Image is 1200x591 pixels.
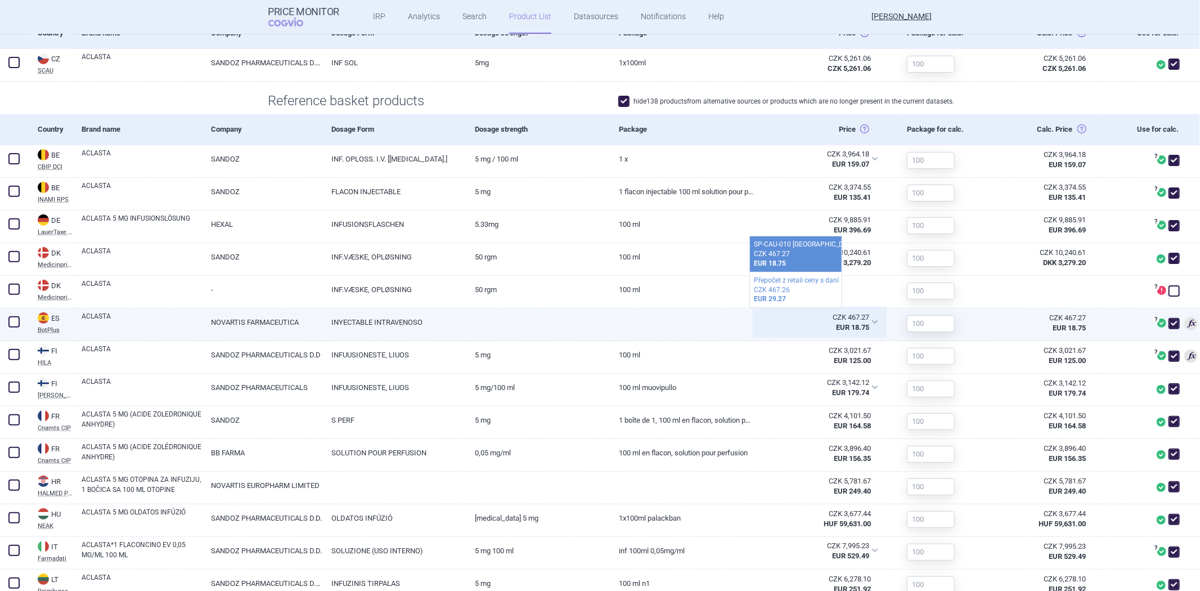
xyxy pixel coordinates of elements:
a: NOVARTIS EUROPHARM LIMITED [203,472,322,499]
strong: EUR 18.75 [836,323,869,332]
a: FRFRCnamts CIP [29,442,73,464]
a: CZK 3,677.44HUF 59,631.00 [995,504,1100,534]
div: Use for calc. [1100,114,1184,145]
img: Denmark [38,247,49,258]
div: CZK 6,278.10 [763,574,871,584]
a: BEBECBIP DCI [29,148,73,170]
a: HUHUNEAK [29,507,73,529]
strong: EUR 164.58 [1049,422,1086,430]
a: HRHRHALMED PCL SUMMARY [29,474,73,496]
img: Finland [38,378,49,389]
div: CZK 467.26 [754,285,837,295]
a: BB FARMA [203,439,322,467]
a: NOVARTIS FARMACEUTICA [203,308,322,336]
abbr: Medicinpriser [38,262,73,268]
strong: HUF 59,631.00 [1039,520,1086,528]
a: ACLASTA [82,279,203,299]
abbr: SP-CAU-010 Finsko Hila [763,346,871,366]
img: Denmark [38,280,49,291]
a: CZK 3,964.18EUR 159.07 [995,145,1100,174]
a: 5 mg/100 ml [467,374,611,401]
div: IT [38,541,73,553]
strong: Price Monitor [268,6,340,17]
strong: EUR 529.49 [832,552,869,560]
div: CZK 3,677.44 [763,509,871,519]
a: INFUUSIONESTE, LIUOS [323,341,467,369]
a: INFUSIONSFLASCHEN [323,211,467,238]
a: OLDATOS INFÚZIÓ [323,504,467,532]
abbr: BotPlus [38,327,73,333]
div: FI [38,345,73,357]
a: INF SOL [323,49,467,77]
a: 5.33mg [467,211,611,238]
input: 100 [907,478,955,495]
a: ACLASTA 5 MG INFUSIONSLÖSUNG [82,213,203,234]
a: SANDOZ PHARMACEUTICALS D.D. [203,537,322,565]
a: INF 100ML 0,05MG/ML [611,537,755,565]
strong: EUR 179.74 [832,388,869,397]
div: CZK 3,964.18 [762,149,869,159]
a: DKDKMedicinpriser [29,246,73,268]
a: 5 MG 100 ML [467,537,611,565]
label: hide 138 products from alternative sources or products which are no longer present in the current... [618,96,955,107]
a: SANDOZ [203,406,322,434]
a: DEDELauerTaxe CGM [29,213,73,235]
strong: CZK 5,261.06 [828,64,871,73]
strong: EUR 18.75 [754,259,786,267]
div: CZK 3,142.12 [1003,378,1086,388]
a: CZK 3,021.67EUR 125.00 [995,341,1100,370]
abbr: [PERSON_NAME] [38,392,73,399]
input: 100 [907,380,955,397]
strong: EUR 135.41 [1049,193,1086,202]
a: ACLASTA 5 MG OTOPINA ZA INFUZIJU, 1 BOČICA SA 100 ML OTOPINE [82,474,203,495]
a: INF. OPLOSS. I.V. [[MEDICAL_DATA].] [323,145,467,173]
abbr: SP-CAU-010 Francie [763,411,871,431]
div: LT [38,574,73,586]
abbr: SP-CAU-010 Německo [763,215,871,235]
strong: EUR 135.41 [834,193,871,202]
a: 5 mg [467,178,611,205]
input: 100 [907,544,955,561]
a: SANDOZ [203,145,322,173]
div: CZK 3,896.40 [1003,444,1086,454]
div: CZK 5,781.67 [1003,476,1086,486]
strong: EUR 396.69 [834,226,871,234]
a: - [203,276,322,303]
div: FR [38,443,73,455]
div: Country [29,114,73,145]
a: FIFIHILA [29,344,73,366]
a: 1 flacon injectable 100 ml solution pour perfusion (intraveineuse), 0,05 mg/ml [611,178,755,205]
img: Belgium [38,149,49,160]
input: 100 [907,250,955,267]
img: Lithuania [38,574,49,585]
strong: EUR 179.74 [1049,389,1086,397]
a: 1X100ML [611,49,755,77]
a: CZK 3,374.55EUR 135.41 [995,178,1100,207]
a: FIFI[PERSON_NAME] [29,377,73,399]
a: 100 ml [611,341,755,369]
div: CZK 3,374.55 [1003,182,1086,192]
img: France [38,443,49,454]
abbr: SP-CAU-010 Francie [763,444,871,464]
abbr: LauerTaxe CGM [38,229,73,235]
img: Italy [38,541,49,552]
span: COGVIO [268,17,319,26]
div: Dosage strength [467,114,611,145]
a: CZK 5,261.06CZK 5,261.06 [995,49,1100,78]
div: CZK 3,964.18 [1003,150,1086,160]
abbr: HILA [38,360,73,366]
strong: EUR 18.75 [1053,324,1086,332]
strong: EUR 529.49 [1049,552,1086,561]
a: ACLASTA [82,148,203,168]
div: Package for calc. [898,114,995,145]
span: ? [1153,349,1159,356]
a: ACLASTA*1 FLACONCINO EV 0,05 MG/ML 100 ML [82,540,203,560]
abbr: Cnamts CIP [38,425,73,431]
a: 5 mg [467,341,611,369]
abbr: Česko ex-factory [763,53,871,74]
div: CZK 5,261.06 [1003,53,1086,64]
div: CZK 467.27EUR 18.75 [754,308,885,337]
abbr: Medicinpriser [38,294,73,301]
a: S PERF [323,406,467,434]
strong: EUR 159.07 [1049,160,1086,169]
